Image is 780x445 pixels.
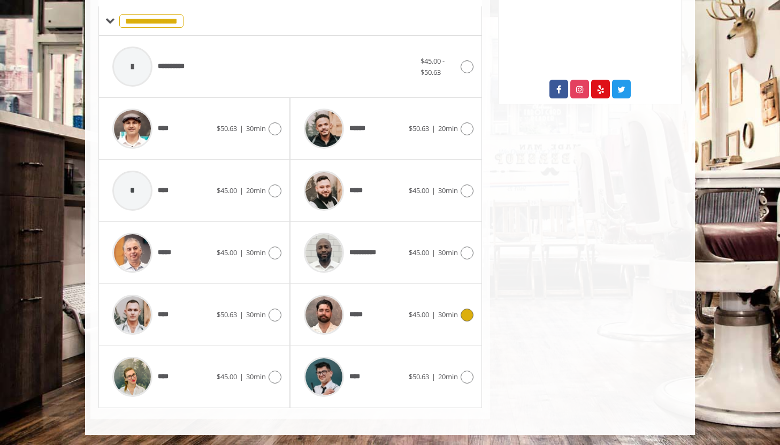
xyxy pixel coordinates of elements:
span: $45.00 [217,372,237,381]
span: | [432,248,435,257]
span: | [432,310,435,319]
span: $45.00 - $50.63 [420,56,445,77]
span: 30min [438,248,458,257]
span: $45.00 [217,248,237,257]
span: $45.00 [217,186,237,195]
span: $50.63 [217,310,237,319]
span: $45.00 [409,186,429,195]
span: $50.63 [217,124,237,133]
span: | [240,310,243,319]
span: 20min [438,124,458,133]
span: 20min [246,186,266,195]
span: 30min [246,372,266,381]
span: $45.00 [409,248,429,257]
span: | [432,372,435,381]
span: $45.00 [409,310,429,319]
span: 30min [246,124,266,133]
span: | [240,248,243,257]
span: 30min [438,310,458,319]
span: | [240,372,243,381]
span: $50.63 [409,124,429,133]
span: $50.63 [409,372,429,381]
span: 30min [246,310,266,319]
span: | [240,124,243,133]
span: 30min [438,186,458,195]
span: 20min [438,372,458,381]
span: | [240,186,243,195]
span: 30min [246,248,266,257]
span: | [432,124,435,133]
span: | [432,186,435,195]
